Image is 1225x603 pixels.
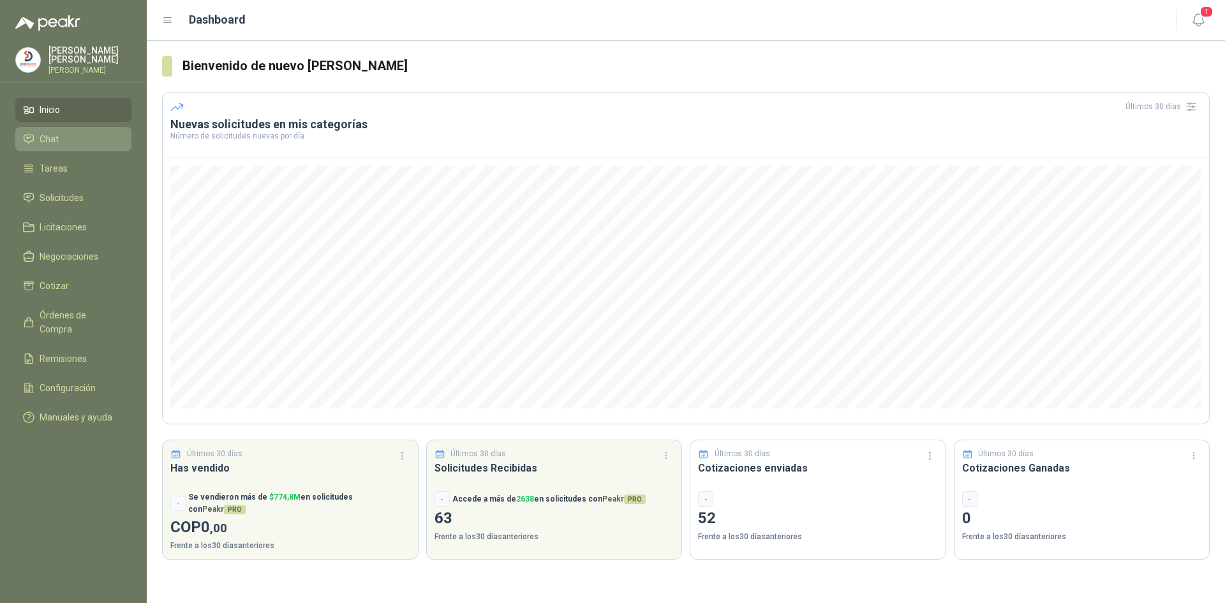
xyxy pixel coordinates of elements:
a: Inicio [15,98,131,122]
button: 1 [1187,9,1210,32]
div: Últimos 30 días [1125,96,1201,117]
span: Tareas [40,161,68,175]
h3: Has vendido [170,460,410,476]
a: Manuales y ayuda [15,405,131,429]
h3: Bienvenido de nuevo [PERSON_NAME] [182,56,1210,76]
a: Cotizar [15,274,131,298]
p: Frente a los 30 días anteriores [962,531,1202,543]
img: Logo peakr [15,15,80,31]
span: PRO [624,495,646,504]
p: Frente a los 30 días anteriores [698,531,938,543]
p: 52 [698,507,938,531]
h3: Nuevas solicitudes en mis categorías [170,117,1201,132]
h1: Dashboard [189,11,246,29]
span: Configuración [40,381,96,395]
span: Chat [40,132,59,146]
span: Solicitudes [40,191,84,205]
a: Negociaciones [15,244,131,269]
span: Licitaciones [40,220,87,234]
div: - [434,491,450,507]
p: Últimos 30 días [187,448,242,460]
span: Inicio [40,103,60,117]
p: Últimos 30 días [450,448,506,460]
span: 1 [1199,6,1214,18]
a: Remisiones [15,346,131,371]
p: COP [170,516,410,540]
span: 0 [201,518,227,536]
p: Últimos 30 días [715,448,770,460]
span: PRO [224,505,246,514]
h3: Solicitudes Recibidas [434,460,674,476]
h3: Cotizaciones Ganadas [962,460,1202,476]
p: 63 [434,507,674,531]
span: Peakr [602,495,646,503]
a: Solicitudes [15,186,131,210]
a: Licitaciones [15,215,131,239]
img: Company Logo [16,48,40,72]
p: [PERSON_NAME] [PERSON_NAME] [48,46,131,64]
p: Se vendieron más de en solicitudes con [188,491,410,516]
p: Frente a los 30 días anteriores [434,531,674,543]
h3: Cotizaciones enviadas [698,460,938,476]
span: Manuales y ayuda [40,410,112,424]
span: Órdenes de Compra [40,308,119,336]
div: - [698,491,713,507]
p: Accede a más de en solicitudes con [452,493,646,505]
span: Cotizar [40,279,69,293]
p: 0 [962,507,1202,531]
div: - [170,496,186,511]
a: Órdenes de Compra [15,303,131,341]
a: Tareas [15,156,131,181]
span: ,00 [210,521,227,535]
p: Número de solicitudes nuevas por día [170,132,1201,140]
span: $ 774,8M [269,493,301,502]
p: Frente a los 30 días anteriores [170,540,410,552]
div: - [962,491,977,507]
a: Configuración [15,376,131,400]
span: Peakr [202,505,246,514]
span: Remisiones [40,352,87,366]
span: Negociaciones [40,249,98,264]
p: Últimos 30 días [978,448,1034,460]
span: 2638 [516,495,534,503]
p: [PERSON_NAME] [48,66,131,74]
a: Chat [15,127,131,151]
